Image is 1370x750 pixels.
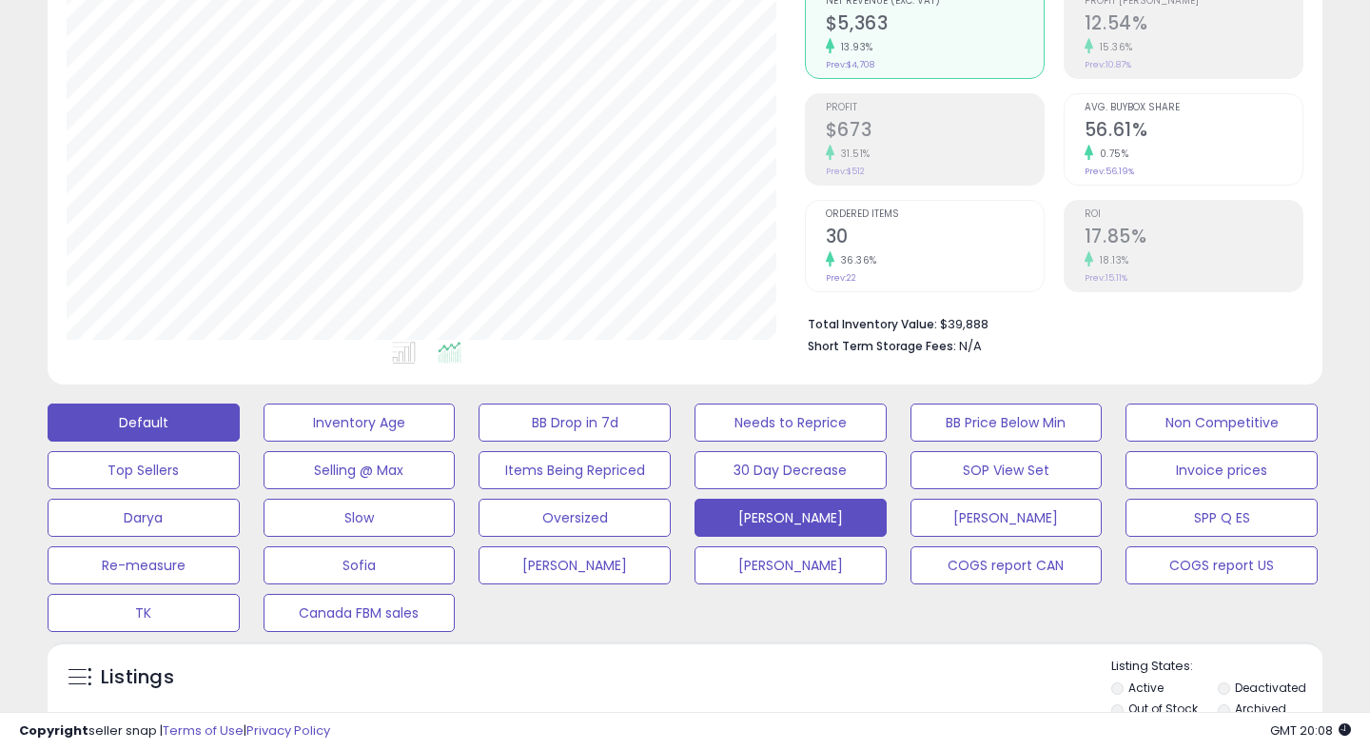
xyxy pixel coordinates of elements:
[1093,147,1129,161] small: 0.75%
[910,404,1103,442] button: BB Price Below Min
[826,119,1044,145] h2: $673
[48,404,240,442] button: Default
[1093,253,1129,267] small: 18.13%
[1085,272,1127,284] small: Prev: 15.11%
[48,546,240,584] button: Re-measure
[910,451,1103,489] button: SOP View Set
[1270,721,1351,740] span: 2025-10-7 20:08 GMT
[1085,12,1302,38] h2: 12.54%
[826,209,1044,220] span: Ordered Items
[1085,59,1131,70] small: Prev: 10.87%
[1085,226,1302,251] h2: 17.85%
[1085,103,1302,113] span: Avg. Buybox Share
[1085,209,1302,220] span: ROI
[1125,404,1318,442] button: Non Competitive
[826,166,865,177] small: Prev: $512
[695,546,887,584] button: [PERSON_NAME]
[1125,451,1318,489] button: Invoice prices
[479,499,671,537] button: Oversized
[479,404,671,442] button: BB Drop in 7d
[1235,680,1306,696] label: Deactivated
[264,404,456,442] button: Inventory Age
[1111,658,1323,676] p: Listing States:
[834,147,871,161] small: 31.51%
[479,451,671,489] button: Items Being Repriced
[264,546,456,584] button: Sofia
[808,316,937,332] b: Total Inventory Value:
[695,404,887,442] button: Needs to Reprice
[19,721,88,740] strong: Copyright
[826,12,1044,38] h2: $5,363
[101,664,174,691] h5: Listings
[48,451,240,489] button: Top Sellers
[264,451,456,489] button: Selling @ Max
[1093,40,1133,54] small: 15.36%
[1125,499,1318,537] button: SPP Q ES
[695,451,887,489] button: 30 Day Decrease
[48,594,240,632] button: TK
[808,338,956,354] b: Short Term Storage Fees:
[19,722,330,740] div: seller snap | |
[163,721,244,740] a: Terms of Use
[826,103,1044,113] span: Profit
[910,546,1103,584] button: COGS report CAN
[1085,119,1302,145] h2: 56.61%
[1085,166,1134,177] small: Prev: 56.19%
[1125,546,1318,584] button: COGS report US
[826,272,856,284] small: Prev: 22
[910,499,1103,537] button: [PERSON_NAME]
[1235,701,1286,717] label: Archived
[695,499,887,537] button: [PERSON_NAME]
[826,226,1044,251] h2: 30
[959,337,982,355] span: N/A
[1128,680,1164,696] label: Active
[264,499,456,537] button: Slow
[826,59,874,70] small: Prev: $4,708
[808,311,1289,334] li: $39,888
[834,253,877,267] small: 36.36%
[834,40,873,54] small: 13.93%
[246,721,330,740] a: Privacy Policy
[264,594,456,632] button: Canada FBM sales
[1128,701,1198,717] label: Out of Stock
[48,499,240,537] button: Darya
[479,546,671,584] button: [PERSON_NAME]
